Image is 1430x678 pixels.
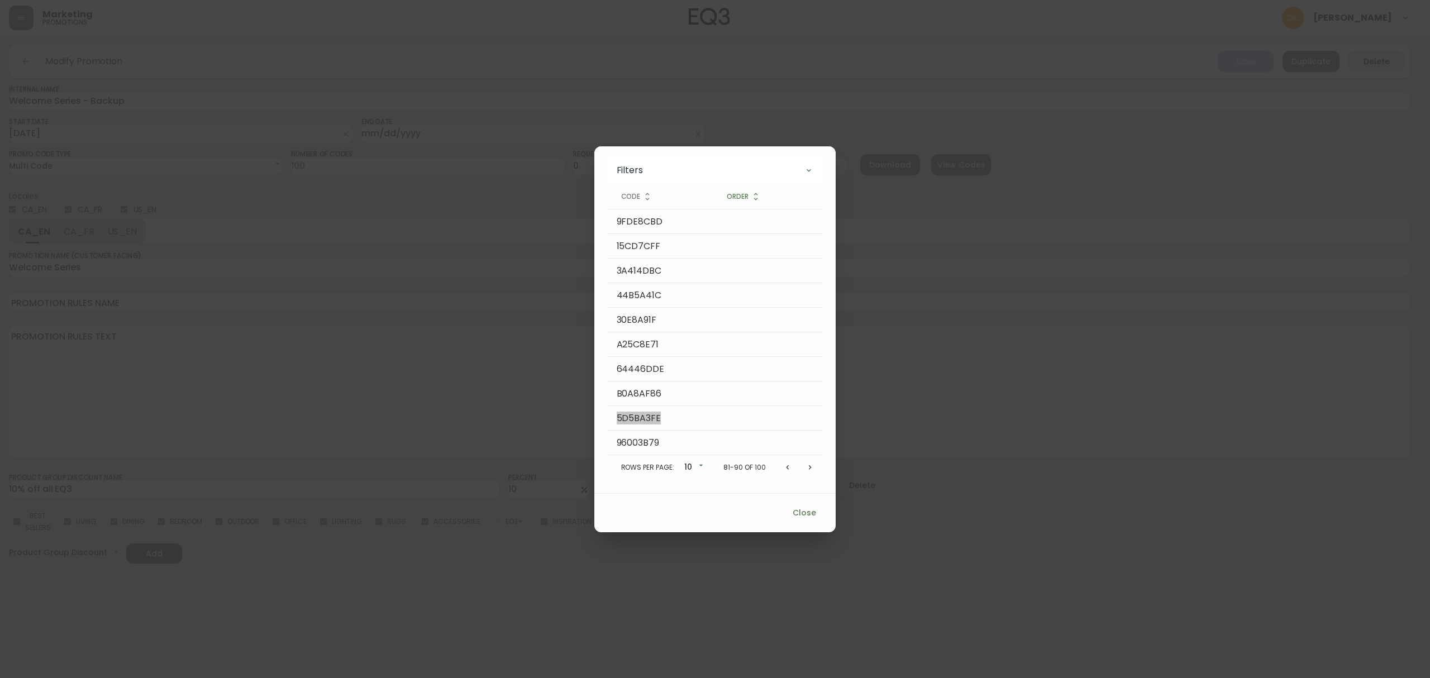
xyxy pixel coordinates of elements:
[608,283,714,308] td: 44B5A41C
[617,165,643,176] h5: Filters
[727,192,763,202] span: Order
[679,459,706,477] div: 10
[621,462,674,472] p: Rows per page:
[608,308,714,332] td: 30E8A91F
[608,357,714,381] td: 64446DDE
[799,456,821,479] button: Next page
[608,431,714,455] td: 96003B79
[608,406,714,431] td: 5D5BA3FE
[608,158,823,183] div: Filters
[621,192,655,202] span: Code
[608,259,714,283] td: 3A414DBC
[608,332,714,357] td: A25C8E71
[608,234,714,259] td: 15CD7CFF
[723,462,766,472] p: 81-90 of 100
[791,506,818,520] span: Close
[608,381,714,406] td: B0A8AF86
[776,456,799,479] button: Previous page
[786,503,822,523] button: Close
[608,209,714,234] td: 9FDE8CBD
